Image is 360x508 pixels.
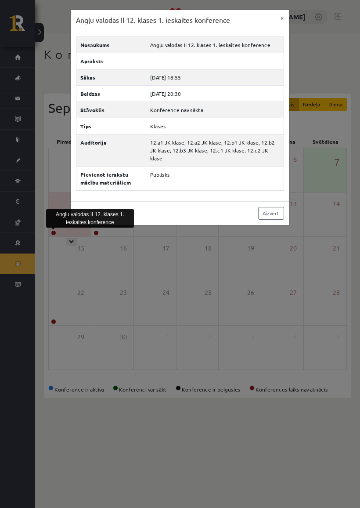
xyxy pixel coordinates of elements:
[146,134,284,166] td: 12.a1 JK klase, 12.a2 JK klase, 12.b1 JK klase, 12.b2 JK klase, 12.b3 JK klase, 12.c1 JK klase, 1...
[76,118,146,134] th: Tips
[146,85,284,102] td: [DATE] 20:30
[76,134,146,166] th: Auditorija
[146,69,284,85] td: [DATE] 18:55
[258,207,284,220] a: Aizvērt
[146,118,284,134] td: Klases
[275,10,289,26] button: ×
[146,166,284,190] td: Publisks
[76,85,146,102] th: Beidzas
[76,166,146,190] th: Pievienot ierakstu mācību materiāliem
[146,102,284,118] td: Konference nav sākta
[76,69,146,85] th: Sākas
[46,209,134,228] div: Angļu valodas II 12. klases 1. ieskaites konference
[76,36,146,53] th: Nosaukums
[76,53,146,69] th: Apraksts
[76,102,146,118] th: Stāvoklis
[146,36,284,53] td: Angļu valodas II 12. klases 1. ieskaites konference
[76,15,230,25] h3: Angļu valodas II 12. klases 1. ieskaites konference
